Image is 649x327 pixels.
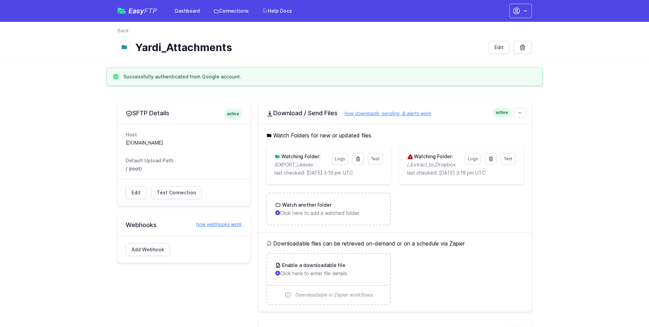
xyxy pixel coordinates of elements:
h1: Yardi_Attachments [135,41,483,54]
h3: Enable a downloadable file [281,262,345,269]
h3: Watch another folder [281,202,331,208]
p: last checked: [DATE] 3:19 pm UTC [275,169,383,176]
span: Test Connection [157,189,196,196]
a: Back [118,27,129,34]
span: active [493,108,511,117]
h5: Watch Folders for new or updated files [266,131,524,139]
h2: Webhooks [126,221,242,229]
a: Enable a downloadable file Click here to enter file details Downloadable in Zapier workflows [267,254,390,304]
span: FTP [144,7,157,15]
h3: Watching Folder: [413,153,453,160]
a: Edit [489,41,509,54]
h2: Download / Send Files [266,109,524,117]
a: EasyFTP [118,8,157,14]
p: /_Extract_to_Dropbox [407,161,460,168]
a: how webhooks work [189,221,242,228]
dd: [DOMAIN_NAME] [126,139,242,146]
a: Dashboard [171,5,204,17]
a: Help Docs [258,5,296,17]
dd: / (root) [126,165,242,172]
p: Click here to add a watched folder [275,210,382,217]
a: Test [368,153,383,165]
a: Test [501,153,515,165]
h5: Downloadable files can be retrieved on-demand or on a schedule via Zapier [266,239,524,248]
a: Add Webhook [126,243,170,256]
h3: Successfully authenticated from Google account. [123,73,241,80]
a: Edit [126,186,146,199]
p: last checked: [DATE] 3:19 pm UTC [407,169,515,176]
a: Test Connection [151,186,202,199]
span: Downloadable in Zapier workflows [295,292,373,298]
nav: Breadcrumb [118,27,532,38]
dt: Default Upload Path [126,157,242,164]
a: how downloads, sending, & alerts work [338,110,431,116]
h2: SFTP Details [126,109,242,117]
a: Watch another folder Click here to add a watched folder [267,193,390,225]
h3: Watching Folder: [280,153,321,160]
img: easyftp_logo.png [118,8,126,14]
span: Test [504,156,512,161]
span: active [224,109,242,119]
a: Logs [332,153,348,165]
dt: Host [126,131,242,138]
a: Connections [210,5,253,17]
span: Easy [128,8,157,14]
p: Click here to enter file details [275,270,382,277]
span: Test [371,156,380,161]
p: /EXPORT_Leases [275,161,328,168]
a: Logs [465,153,481,165]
